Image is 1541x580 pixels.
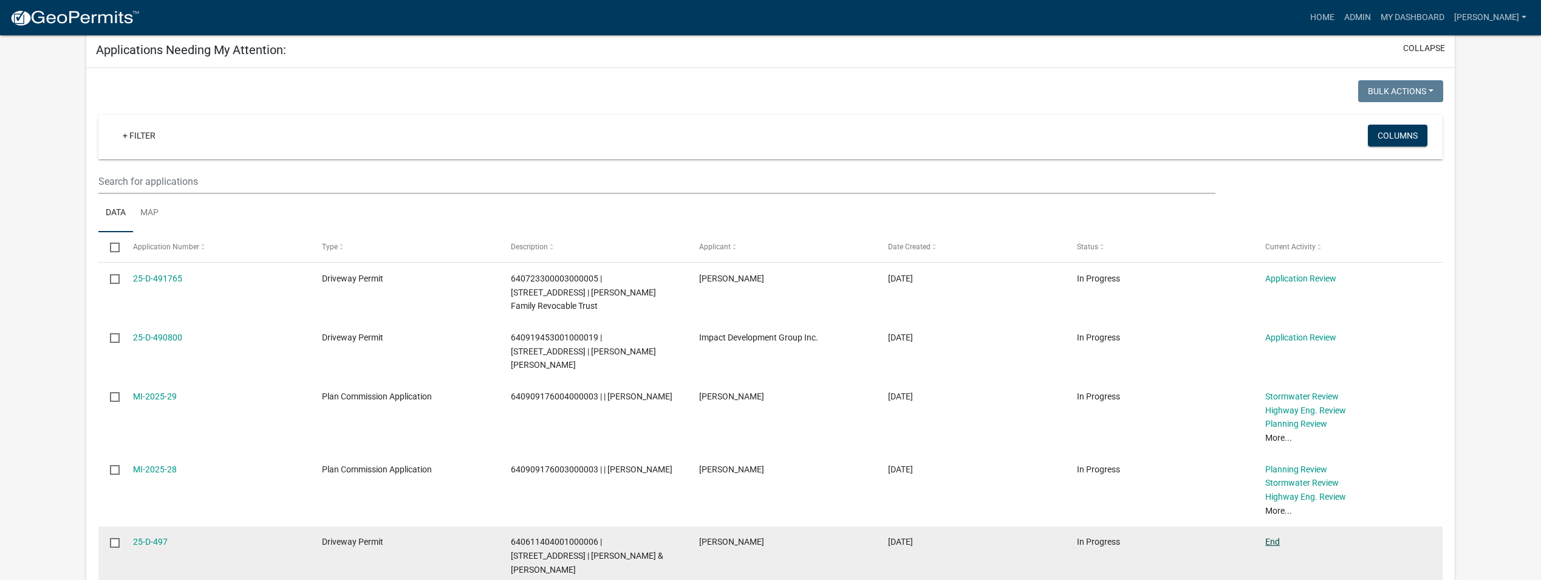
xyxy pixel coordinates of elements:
[133,537,168,547] a: 25-D-497
[888,333,913,342] span: 10/10/2025
[888,243,931,251] span: Date Created
[1265,537,1280,547] a: End
[322,243,338,251] span: Type
[511,333,656,370] span: 640919453001000019 | 448 Surrey Hill Ln | Kannampuzha Jovil Anthony
[322,537,383,547] span: Driveway Permit
[1403,42,1445,55] button: collapse
[1265,274,1336,283] a: Application Review
[1077,274,1120,283] span: In Progress
[876,232,1065,261] datatable-header-cell: Date Created
[511,243,548,251] span: Description
[1376,6,1449,29] a: My Dashboard
[322,392,432,401] span: Plan Commission Application
[511,537,663,575] span: 640611404001000006 | 16 Blue Grass Way | Reinsma Blaine R & Castillo Ashley N
[121,232,310,261] datatable-header-cell: Application Number
[133,274,182,283] a: 25-D-491765
[1265,464,1327,474] a: Planning Review
[888,537,913,547] span: 10/02/2025
[96,43,286,57] h5: Applications Needing My Attention:
[98,194,133,233] a: Data
[1077,243,1098,251] span: Status
[1265,419,1327,429] a: Planning Review
[1077,537,1120,547] span: In Progress
[1265,392,1339,401] a: Stormwater Review
[322,464,432,474] span: Plan Commission Application
[1265,492,1346,502] a: Highway Eng. Review
[1265,478,1339,488] a: Stormwater Review
[699,537,764,547] span: paul shinn
[1077,392,1120,401] span: In Progress
[98,232,121,261] datatable-header-cell: Select
[699,392,764,401] span: Kristy Marasco
[1265,433,1292,443] a: More...
[888,464,913,474] span: 10/08/2025
[1449,6,1531,29] a: [PERSON_NAME]
[1265,333,1336,342] a: Application Review
[1265,243,1316,251] span: Current Activity
[888,392,913,401] span: 10/09/2025
[322,333,383,342] span: Driveway Permit
[688,232,876,261] datatable-header-cell: Applicant
[511,392,672,401] span: 640909176004000003 | | Gough Raymond
[98,169,1215,194] input: Search for applications
[888,274,913,283] span: 10/13/2025
[1077,464,1120,474] span: In Progress
[511,274,656,311] span: 640723300003000005 | 523 E Us Hwy 6 | Hanson Family Revocable Trust
[1077,333,1120,342] span: In Progress
[133,333,182,342] a: 25-D-490800
[133,392,177,401] a: MI-2025-29
[133,194,166,233] a: Map
[322,274,383,283] span: Driveway Permit
[499,232,688,261] datatable-header-cell: Description
[1305,6,1339,29] a: Home
[1265,506,1292,516] a: More...
[1339,6,1376,29] a: Admin
[310,232,499,261] datatable-header-cell: Type
[1254,232,1443,261] datatable-header-cell: Current Activity
[1368,125,1427,147] button: Columns
[1358,80,1443,102] button: Bulk Actions
[133,243,199,251] span: Application Number
[511,464,672,474] span: 640909176003000003 | | Gough Raymond
[1265,406,1346,415] a: Highway Eng. Review
[699,464,764,474] span: Kristy Marasco
[699,243,731,251] span: Applicant
[1065,232,1254,261] datatable-header-cell: Status
[133,464,177,474] a: MI-2025-28
[113,125,165,147] a: + Filter
[699,333,818,342] span: Impact Development Group Inc.
[699,274,764,283] span: Dan Detmar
